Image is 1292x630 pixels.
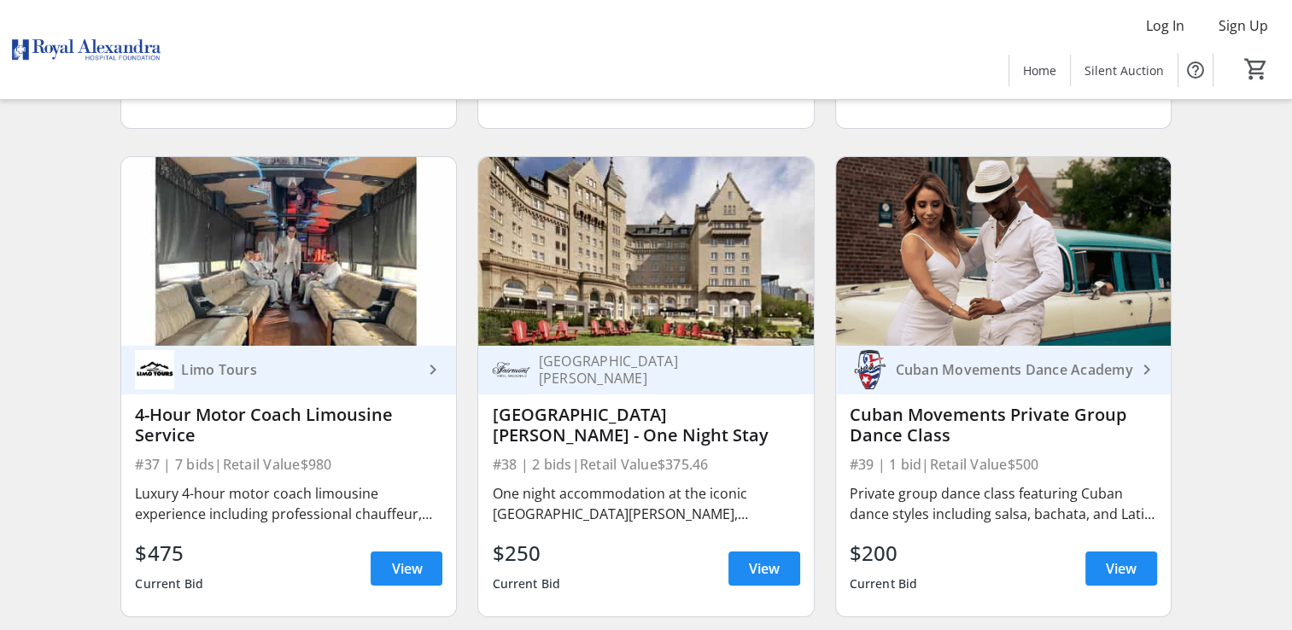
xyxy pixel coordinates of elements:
div: Cuban Movements Private Group Dance Class [850,405,1157,446]
img: Cuban Movements Dance Academy [850,350,889,389]
a: Cuban Movements Dance AcademyCuban Movements Dance Academy [836,346,1171,394]
div: 4-Hour Motor Coach Limousine Service [135,405,442,446]
img: Limo Tours [135,350,174,389]
a: Limo ToursLimo Tours [121,346,456,394]
div: $250 [492,538,560,569]
img: Fairmont Hotel MacDonald [492,350,531,389]
div: Private group dance class featuring Cuban dance styles including salsa, bachata, and Latin rhythm... [850,483,1157,524]
div: #37 | 7 bids | Retail Value $980 [135,452,442,476]
div: #39 | 1 bid | Retail Value $500 [850,452,1157,476]
div: Current Bid [492,569,560,599]
mat-icon: keyboard_arrow_right [422,359,442,380]
span: View [391,558,422,579]
span: Silent Auction [1084,61,1164,79]
img: Fairmont Hotel MacDonald - One Night Stay [478,157,813,346]
button: Cart [1241,54,1272,85]
a: Silent Auction [1071,55,1178,86]
mat-icon: keyboard_arrow_right [1137,359,1157,380]
span: Home [1023,61,1056,79]
img: Cuban Movements Private Group Dance Class [836,157,1171,346]
div: $200 [850,538,918,569]
div: #38 | 2 bids | Retail Value $375.46 [492,452,799,476]
span: Sign Up [1219,15,1268,36]
div: Current Bid [850,569,918,599]
div: One night accommodation at the iconic [GEOGRAPHIC_DATA][PERSON_NAME], [GEOGRAPHIC_DATA]'s landmar... [492,483,799,524]
a: View [728,551,800,586]
div: Cuban Movements Dance Academy [889,361,1137,378]
a: Home [1009,55,1070,86]
span: View [749,558,780,579]
div: Current Bid [135,569,203,599]
div: [GEOGRAPHIC_DATA][PERSON_NAME] [531,353,779,387]
a: View [371,551,442,586]
button: Help [1178,53,1213,87]
span: Log In [1146,15,1184,36]
span: View [1106,558,1137,579]
img: 4-Hour Motor Coach Limousine Service [121,157,456,346]
button: Log In [1132,12,1198,39]
div: $475 [135,538,203,569]
button: Sign Up [1205,12,1282,39]
a: View [1085,551,1157,586]
div: Luxury 4-hour motor coach limousine experience including professional chauffeur, onboard DJ servi... [135,483,442,524]
img: Royal Alexandra Hospital Foundation's Logo [10,7,162,92]
div: [GEOGRAPHIC_DATA] [PERSON_NAME] - One Night Stay [492,405,799,446]
div: Limo Tours [174,361,422,378]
